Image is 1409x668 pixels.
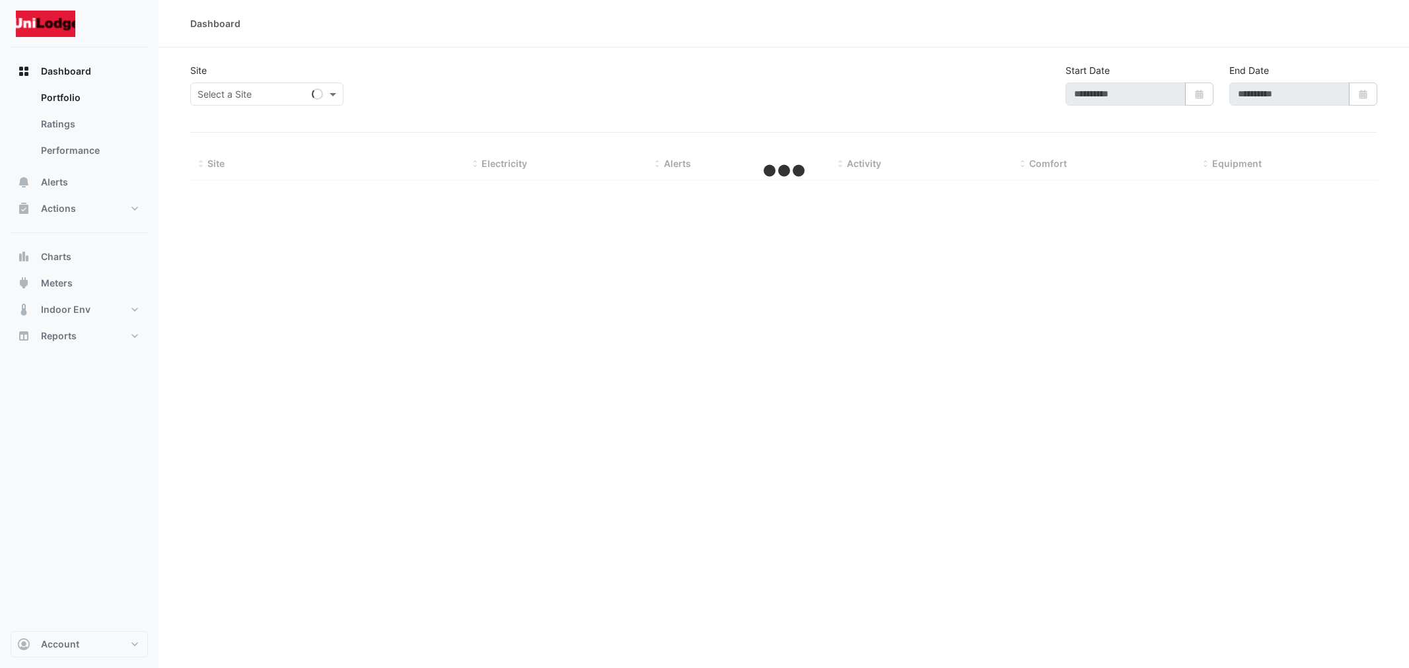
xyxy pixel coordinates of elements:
[41,176,68,189] span: Alerts
[11,58,148,84] button: Dashboard
[11,631,148,657] button: Account
[1066,63,1110,77] label: Start Date
[11,323,148,349] button: Reports
[17,277,30,290] app-icon: Meters
[41,329,77,343] span: Reports
[41,638,79,651] span: Account
[11,296,148,323] button: Indoor Env
[41,202,76,215] span: Actions
[207,158,225,169] span: Site
[847,158,881,169] span: Activity
[41,277,73,290] span: Meters
[17,65,30,78] app-icon: Dashboard
[482,158,527,169] span: Electricity
[16,11,75,37] img: Company Logo
[17,329,30,343] app-icon: Reports
[1029,158,1067,169] span: Comfort
[17,176,30,189] app-icon: Alerts
[664,158,691,169] span: Alerts
[190,63,207,77] label: Site
[30,111,148,137] a: Ratings
[17,202,30,215] app-icon: Actions
[30,137,148,164] a: Performance
[11,84,148,169] div: Dashboard
[41,250,71,263] span: Charts
[17,250,30,263] app-icon: Charts
[30,84,148,111] a: Portfolio
[41,303,90,316] span: Indoor Env
[11,195,148,222] button: Actions
[11,169,148,195] button: Alerts
[1212,158,1262,169] span: Equipment
[17,303,30,316] app-icon: Indoor Env
[1229,63,1269,77] label: End Date
[11,244,148,270] button: Charts
[190,17,240,30] div: Dashboard
[41,65,91,78] span: Dashboard
[11,270,148,296] button: Meters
